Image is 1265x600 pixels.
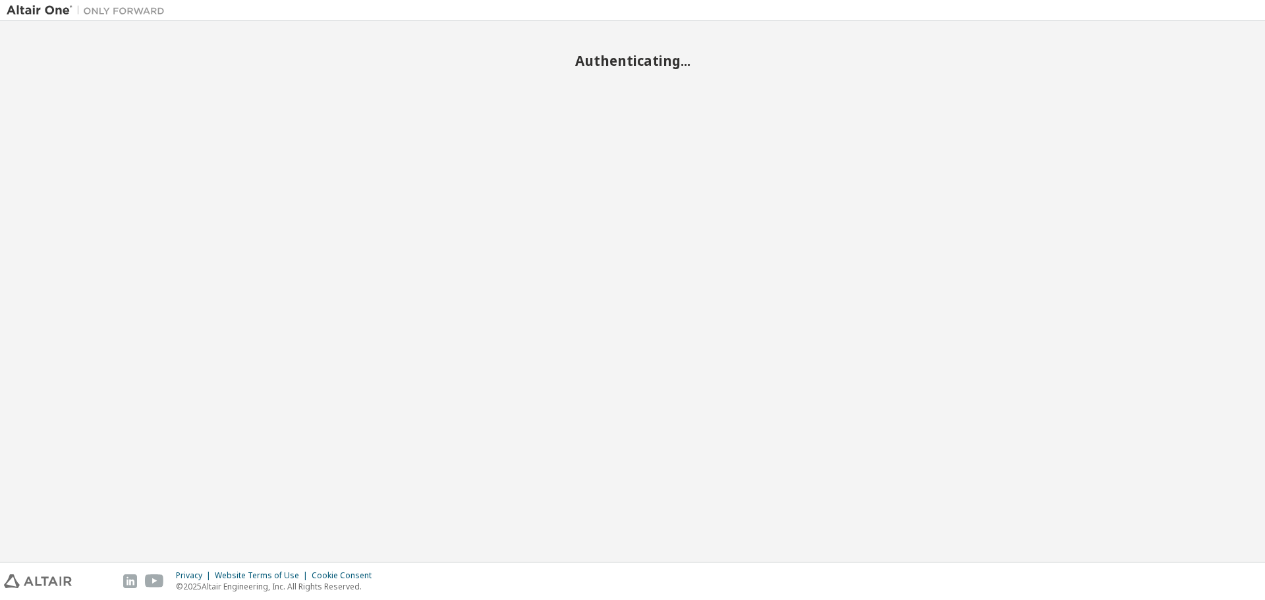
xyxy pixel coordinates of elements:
[7,4,171,17] img: Altair One
[176,570,215,581] div: Privacy
[312,570,379,581] div: Cookie Consent
[176,581,379,592] p: © 2025 Altair Engineering, Inc. All Rights Reserved.
[215,570,312,581] div: Website Terms of Use
[145,574,164,588] img: youtube.svg
[7,52,1258,69] h2: Authenticating...
[4,574,72,588] img: altair_logo.svg
[123,574,137,588] img: linkedin.svg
